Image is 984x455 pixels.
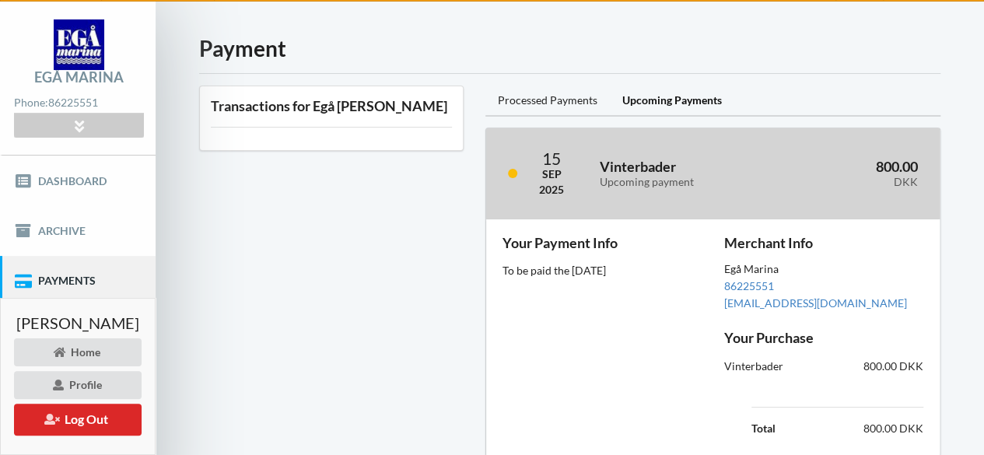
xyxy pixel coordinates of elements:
h3: 800.00 [796,158,918,189]
h3: Vinterbader [600,158,774,189]
div: To be paid the [DATE] [503,263,702,278]
div: Phone: [14,93,143,114]
div: Sep [539,166,564,182]
a: [EMAIL_ADDRESS][DOMAIN_NAME] [723,296,906,310]
span: [PERSON_NAME] [16,315,139,331]
button: Log Out [14,404,142,436]
h3: Your Purchase [723,329,923,347]
div: 15 [539,150,564,166]
div: Upcoming payment [600,176,774,189]
img: logo [54,19,104,70]
div: DKK [796,176,918,189]
div: Egå Marina [34,70,124,84]
div: 800.00 DKK [824,348,934,385]
h1: Payment [199,34,940,62]
div: Processed Payments [485,86,610,117]
h3: Your Payment Info [503,234,702,252]
div: Upcoming Payments [610,86,734,117]
strong: 86225551 [48,96,98,109]
div: 2025 [539,182,564,198]
div: Home [14,338,142,366]
h3: Transactions for Egå [PERSON_NAME] [211,97,452,115]
h3: Merchant Info [723,234,923,252]
td: 800.00 DKK [807,419,923,439]
a: 86225551 [723,279,773,292]
div: Egå Marina [723,263,923,278]
b: Total [751,422,776,435]
div: Profile [14,371,142,399]
div: Vinterbader [713,348,823,385]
